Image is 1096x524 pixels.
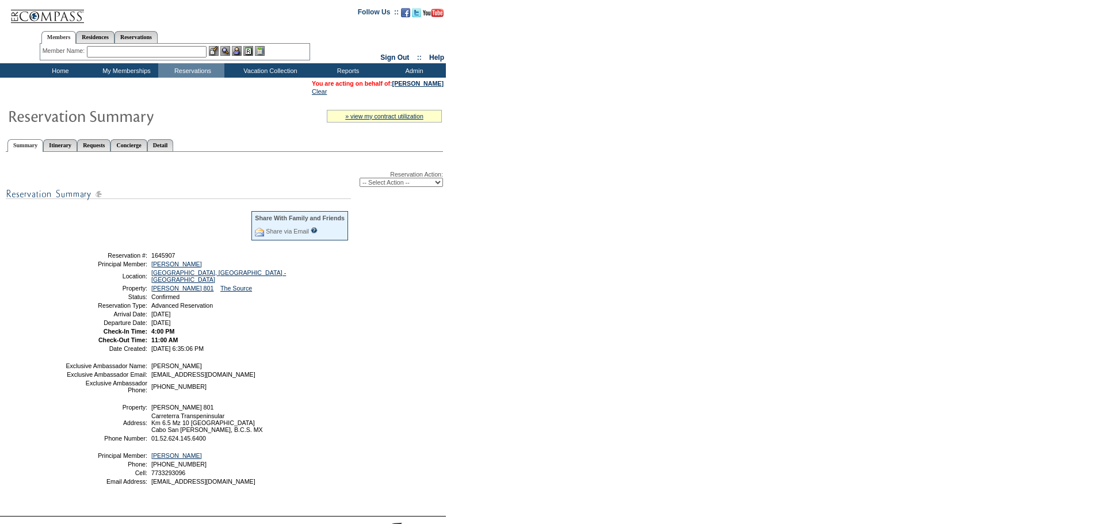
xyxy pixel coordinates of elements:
a: Share via Email [266,228,309,235]
td: Reservations [158,63,224,78]
td: Phone: [65,461,147,468]
span: 11:00 AM [151,336,178,343]
td: Exclusive Ambassador Phone: [65,380,147,393]
a: Concierge [110,139,147,151]
span: 4:00 PM [151,328,174,335]
td: Vacation Collection [224,63,314,78]
div: Share With Family and Friends [255,215,345,221]
a: [GEOGRAPHIC_DATA], [GEOGRAPHIC_DATA] - [GEOGRAPHIC_DATA] [151,269,286,283]
span: Confirmed [151,293,180,300]
img: Reservaton Summary [7,104,238,127]
span: [DATE] 6:35:06 PM [151,345,204,352]
td: Principal Member: [65,452,147,459]
a: Requests [77,139,110,151]
img: Impersonate [232,46,242,56]
td: Departure Date: [65,319,147,326]
img: Follow us on Twitter [412,8,421,17]
div: Member Name: [43,46,87,56]
td: Status: [65,293,147,300]
img: b_calculator.gif [255,46,265,56]
td: Exclusive Ambassador Name: [65,362,147,369]
a: Clear [312,88,327,95]
a: Sign Out [380,53,409,62]
img: b_edit.gif [209,46,219,56]
strong: Check-In Time: [104,328,147,335]
td: Arrival Date: [65,311,147,318]
img: View [220,46,230,56]
span: [PERSON_NAME] [151,362,202,369]
a: [PERSON_NAME] [151,261,202,267]
span: [PHONE_NUMBER] [151,383,207,390]
img: Reservations [243,46,253,56]
td: Reports [314,63,380,78]
a: Follow us on Twitter [412,12,421,18]
span: [EMAIL_ADDRESS][DOMAIN_NAME] [151,371,255,378]
span: :: [417,53,422,62]
span: 7733293096 [151,469,185,476]
td: Home [26,63,92,78]
span: [PHONE_NUMBER] [151,461,207,468]
a: » view my contract utilization [345,113,423,120]
img: subTtlResSummary.gif [6,187,351,201]
a: Residences [76,31,114,43]
a: Members [41,31,77,44]
span: [PERSON_NAME] 801 [151,404,213,411]
td: My Memberships [92,63,158,78]
img: Subscribe to our YouTube Channel [423,9,444,17]
td: Reservation #: [65,252,147,259]
td: Admin [380,63,446,78]
td: Property: [65,285,147,292]
td: Phone Number: [65,435,147,442]
td: Email Address: [65,478,147,485]
a: Detail [147,139,174,151]
td: Cell: [65,469,147,476]
img: Become our fan on Facebook [401,8,410,17]
div: Reservation Action: [6,171,443,187]
td: Location: [65,269,147,283]
a: [PERSON_NAME] [392,80,444,87]
td: Exclusive Ambassador Email: [65,371,147,378]
a: Become our fan on Facebook [401,12,410,18]
td: Date Created: [65,345,147,352]
td: Principal Member: [65,261,147,267]
a: Summary [7,139,43,152]
input: What is this? [311,227,318,234]
a: Subscribe to our YouTube Channel [423,12,444,18]
a: Itinerary [43,139,77,151]
span: Carreterra Transpeninsular Km 6.5 Mz 10 [GEOGRAPHIC_DATA] Cabo San [PERSON_NAME], B.C.S. MX [151,412,263,433]
td: Follow Us :: [358,7,399,21]
td: Address: [65,412,147,433]
a: The Source [220,285,252,292]
span: [DATE] [151,319,171,326]
span: You are acting on behalf of: [312,80,444,87]
strong: Check-Out Time: [98,336,147,343]
a: [PERSON_NAME] [151,452,202,459]
a: [PERSON_NAME] 801 [151,285,213,292]
span: 1645907 [151,252,175,259]
span: Advanced Reservation [151,302,213,309]
td: Property: [65,404,147,411]
a: Help [429,53,444,62]
span: 01.52.624.145.6400 [151,435,206,442]
a: Reservations [114,31,158,43]
span: [DATE] [151,311,171,318]
span: [EMAIL_ADDRESS][DOMAIN_NAME] [151,478,255,485]
td: Reservation Type: [65,302,147,309]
